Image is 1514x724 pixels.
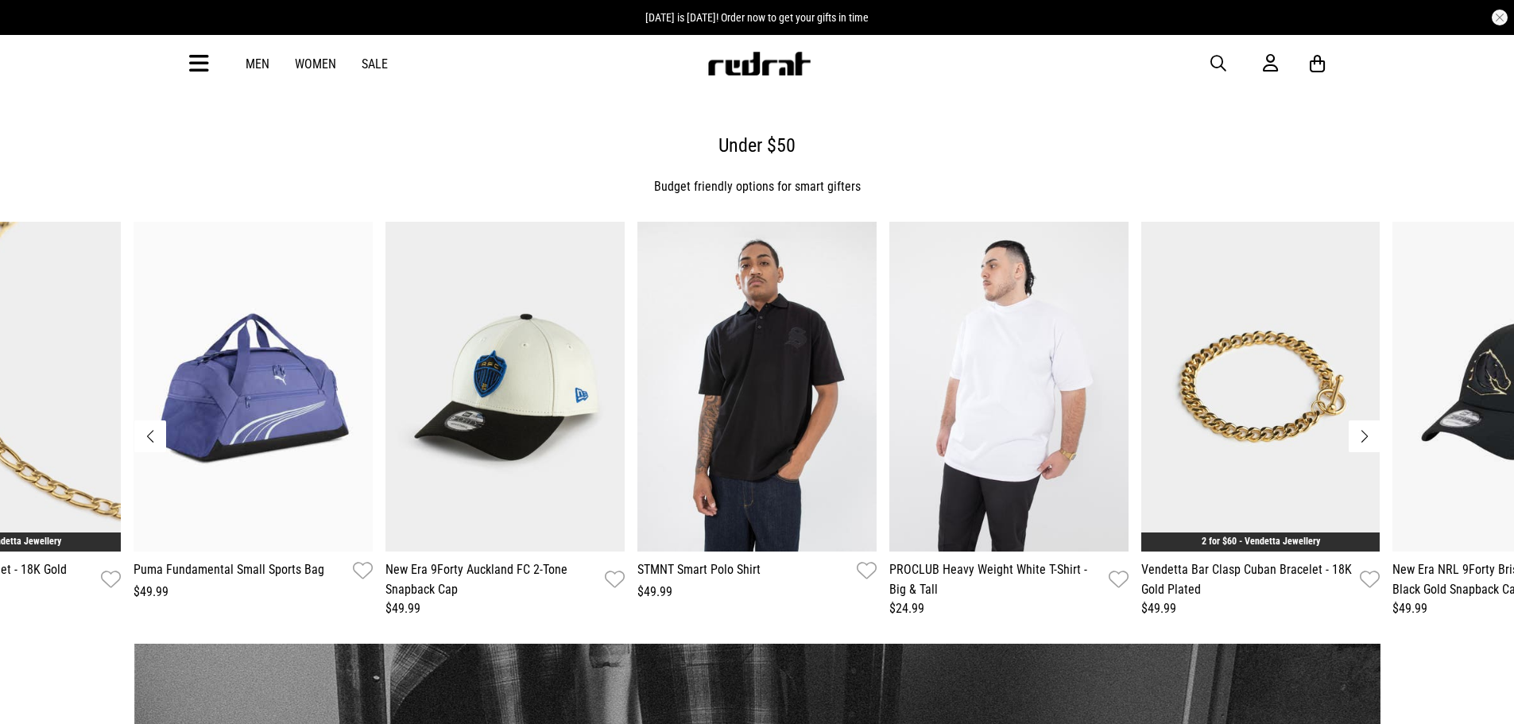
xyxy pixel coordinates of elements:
[889,599,1129,618] div: $24.99
[637,559,761,583] a: STMNT Smart Polo Shirt
[889,222,1129,618] div: 9 / 13
[246,56,269,72] a: Men
[295,56,336,72] a: Women
[1349,420,1380,452] button: Next slide
[147,177,1368,196] p: Budget friendly options for smart gifters
[134,559,324,583] a: Puma Fundamental Small Sports Bag
[637,222,877,552] img: Stmnt Smart Polo Shirt in Black
[1202,536,1320,547] a: 2 for $60 - Vendetta Jewellery
[385,559,598,599] a: New Era 9Forty Auckland FC 2-Tone Snapback Cap
[385,222,625,552] img: New Era 9forty Auckland Fc 2-tone Snapback Cap in White
[637,222,877,602] div: 8 / 13
[707,52,811,75] img: Redrat logo
[13,6,60,54] button: Open LiveChat chat widget
[889,222,1129,552] img: Proclub Heavy Weight White T-shirt - Big & Tall in White
[134,583,373,602] div: $49.99
[147,130,1368,161] h2: Under $50
[1141,559,1354,599] a: Vendetta Bar Clasp Cuban Bracelet - 18K Gold Plated
[1141,599,1380,618] div: $49.99
[134,420,166,452] button: Previous slide
[134,222,373,552] img: Puma Fundamental Small Sports Bag in Blue
[362,56,388,72] a: Sale
[385,599,625,618] div: $49.99
[637,583,877,602] div: $49.99
[645,11,869,24] span: [DATE] is [DATE]! Order now to get your gifts in time
[1141,222,1380,552] img: Vendetta Bar Clasp Cuban Bracelet - 18k Gold Plated in Gold
[1141,222,1380,618] div: 10 / 13
[385,222,625,618] div: 7 / 13
[889,559,1102,599] a: PROCLUB Heavy Weight White T-Shirt - Big & Tall
[134,222,373,602] div: 6 / 13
